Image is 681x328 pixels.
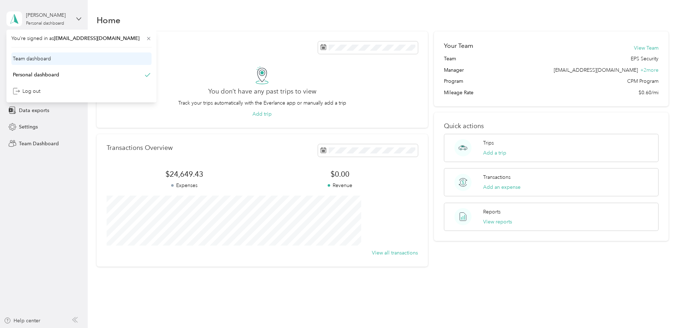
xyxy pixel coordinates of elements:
[444,89,473,96] span: Mileage Rate
[483,139,494,147] p: Trips
[97,16,121,24] h1: Home
[640,67,659,73] span: + 2 more
[107,182,262,189] p: Expenses
[483,218,512,226] button: View reports
[208,88,316,95] h2: You don’t have any past trips to view
[19,140,59,147] span: Team Dashboard
[54,35,139,41] span: [EMAIL_ADDRESS][DOMAIN_NAME]
[262,169,418,179] span: $0.00
[444,55,456,62] span: Team
[444,122,659,130] p: Quick actions
[19,123,38,131] span: Settings
[13,55,51,62] div: Team dashboard
[631,55,659,62] span: EPS Security
[554,67,638,73] span: [EMAIL_ADDRESS][DOMAIN_NAME]
[483,149,506,157] button: Add a trip
[11,35,152,42] span: You’re signed in as
[627,77,659,85] span: CPM Program
[13,87,40,95] div: Log out
[444,66,464,74] span: Manager
[19,107,49,114] span: Data exports
[639,89,659,96] span: $0.60/mi
[483,173,511,181] p: Transactions
[107,144,173,152] p: Transactions Overview
[107,169,262,179] span: $24,649.43
[483,183,521,191] button: Add an expense
[178,99,346,107] p: Track your trips automatically with the Everlance app or manually add a trip
[641,288,681,328] iframe: Everlance-gr Chat Button Frame
[252,110,272,118] button: Add trip
[26,11,71,19] div: [PERSON_NAME]
[372,249,418,257] button: View all transactions
[444,77,463,85] span: Program
[444,41,473,50] h2: Your Team
[26,21,64,26] div: Personal dashboard
[262,182,418,189] p: Revenue
[13,71,59,79] div: Personal dashboard
[634,44,659,52] button: View Team
[4,317,40,324] button: Help center
[483,208,501,216] p: Reports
